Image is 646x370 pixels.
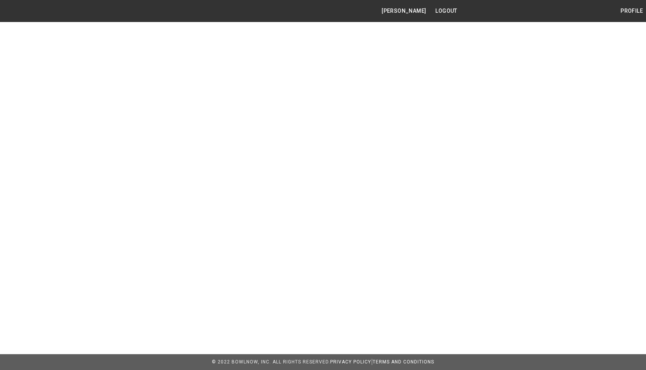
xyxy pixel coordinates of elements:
[432,4,460,18] button: Logout
[617,4,646,18] button: Profile
[373,359,434,365] a: Terms and Conditions
[4,7,46,15] img: logo
[330,359,371,365] a: Privacy Policy
[378,4,429,18] button: [PERSON_NAME]
[212,359,330,365] span: © 2022 BowlNow, Inc. All Rights Reserved.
